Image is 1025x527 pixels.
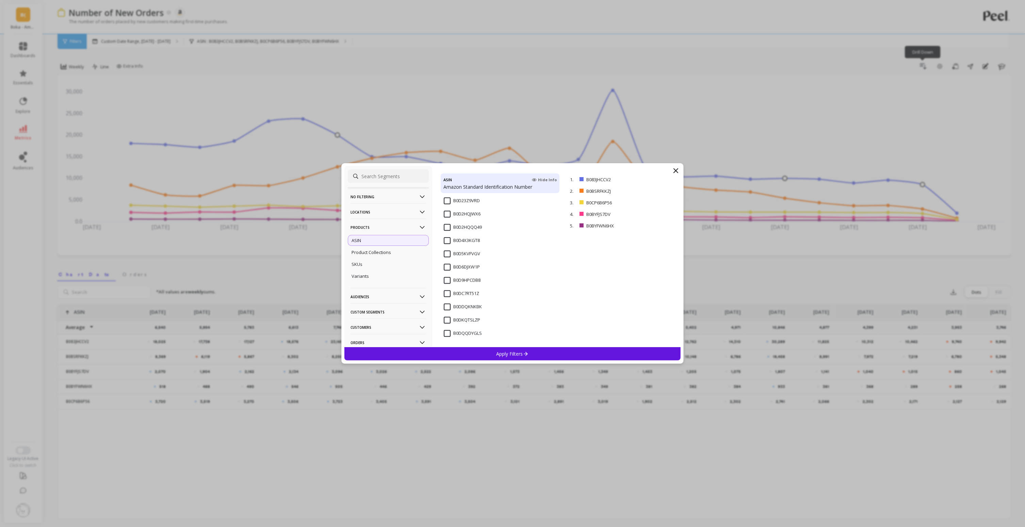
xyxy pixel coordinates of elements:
p: Audiences [351,288,426,305]
p: B0BSRFKKZJ [586,188,644,194]
span: B0DKQTSLZP [444,317,480,324]
span: B0DDQKNKBK [444,304,482,310]
span: B0D2HQQQ49 [444,224,482,231]
p: B0BYFWN6HX [586,223,645,229]
span: B0D5KVFVGV [444,251,480,257]
p: Variants [352,273,369,279]
input: Search Segments [348,169,429,183]
p: SKUs [352,261,362,267]
span: B0DQQDYGLS [444,330,482,337]
span: B0D2HQJWX6 [444,211,481,218]
p: B0BYFJS7DV [586,211,643,217]
span: B0DC7RT51Z [444,290,479,297]
p: 2. [570,188,577,194]
p: Customers [351,319,426,336]
p: B083JHCCV2 [586,176,644,183]
p: 3. [570,200,577,206]
span: B0D4X3KGT8 [444,237,480,244]
p: Product Collections [352,249,391,255]
p: Apply Filters [497,351,529,357]
span: Hide Info [532,177,557,183]
p: 4. [570,211,577,217]
p: ASIN [352,237,361,243]
p: Amazon Standard Identification Number [443,184,557,190]
span: B0D23Z9VRD [444,198,480,204]
p: Orders [351,334,426,351]
span: B0D6DJXW1P [444,264,480,271]
p: 5. [570,223,577,229]
p: Products [351,219,426,236]
p: No filtering [351,188,426,205]
p: Locations [351,203,426,221]
span: B0D9HPCDB8 [444,277,481,284]
p: B0CP6B6P56 [586,200,644,206]
p: 1. [570,176,577,183]
h4: ASIN [443,176,452,184]
p: Custom Segments [351,303,426,321]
